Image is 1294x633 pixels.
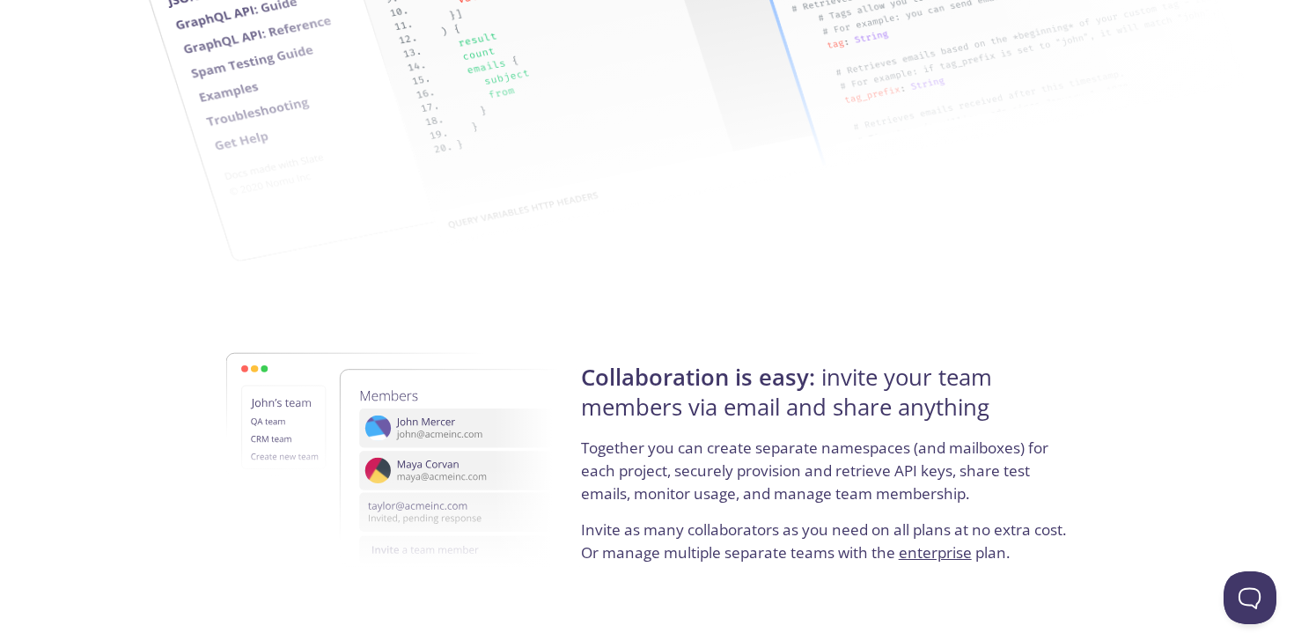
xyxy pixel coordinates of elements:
a: enterprise [899,542,972,563]
iframe: Help Scout Beacon - Open [1224,571,1276,624]
strong: Collaboration is easy: [581,362,815,393]
img: members-1 [226,304,629,617]
p: Together you can create separate namespaces (and mailboxes) for each project, securely provision ... [581,437,1071,519]
p: Invite as many collaborators as you need on all plans at no extra cost. Or manage multiple separa... [581,519,1071,563]
h4: invite your team members via email and share anything [581,363,1071,438]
